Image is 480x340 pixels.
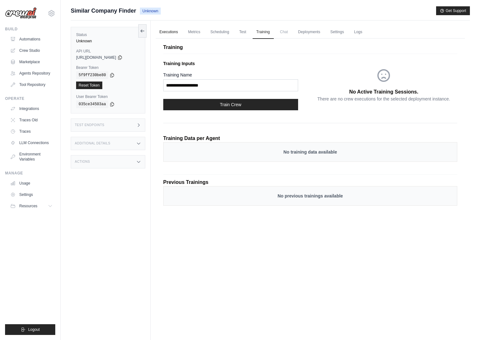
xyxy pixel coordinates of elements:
[8,138,55,148] a: LLM Connections
[170,193,451,199] p: No previous trainings available
[436,6,470,15] button: Get Support
[76,32,140,37] label: Status
[140,8,161,15] span: Unknown
[253,26,274,39] a: Training
[76,94,140,99] label: User Bearer Token
[75,123,105,127] h3: Test Endpoints
[8,68,55,78] a: Agents Repository
[8,149,55,164] a: Environment Variables
[8,80,55,90] a: Tool Repository
[276,26,292,38] span: Chat is not available until the deployment is complete
[163,44,457,51] p: Training
[163,72,298,78] label: Training Name
[184,26,204,39] a: Metrics
[28,327,40,332] span: Logout
[8,201,55,211] button: Resources
[5,7,37,19] img: Logo
[8,104,55,114] a: Integrations
[8,115,55,125] a: Traces Old
[170,149,451,155] p: No training data available
[76,82,102,89] a: Reset Token
[76,65,140,70] label: Bearer Token
[76,55,116,60] span: [URL][DOMAIN_NAME]
[8,126,55,137] a: Traces
[163,135,220,142] p: Training Data per Agent
[156,26,182,39] a: Executions
[317,96,450,102] p: There are no crew executions for the selected deployment instance.
[207,26,233,39] a: Scheduling
[76,71,108,79] code: 5f9ff230be80
[75,142,110,145] h3: Additional Details
[327,26,348,39] a: Settings
[76,100,108,108] code: 035ce34503aa
[8,190,55,200] a: Settings
[8,57,55,67] a: Marketplace
[349,88,418,96] p: No Active Training Sessions.
[163,99,298,110] button: Train Crew
[236,26,250,39] a: Test
[8,178,55,188] a: Usage
[8,34,55,44] a: Automations
[71,6,136,15] span: Similar Company Finder
[76,49,140,54] label: API URL
[350,26,366,39] a: Logs
[163,60,310,67] p: Training Inputs
[163,179,457,186] p: Previous Trainings
[8,46,55,56] a: Crew Studio
[75,160,90,164] h3: Actions
[19,203,37,209] span: Resources
[5,324,55,335] button: Logout
[5,27,55,32] div: Build
[5,171,55,176] div: Manage
[5,96,55,101] div: Operate
[76,39,140,44] div: Unknown
[294,26,324,39] a: Deployments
